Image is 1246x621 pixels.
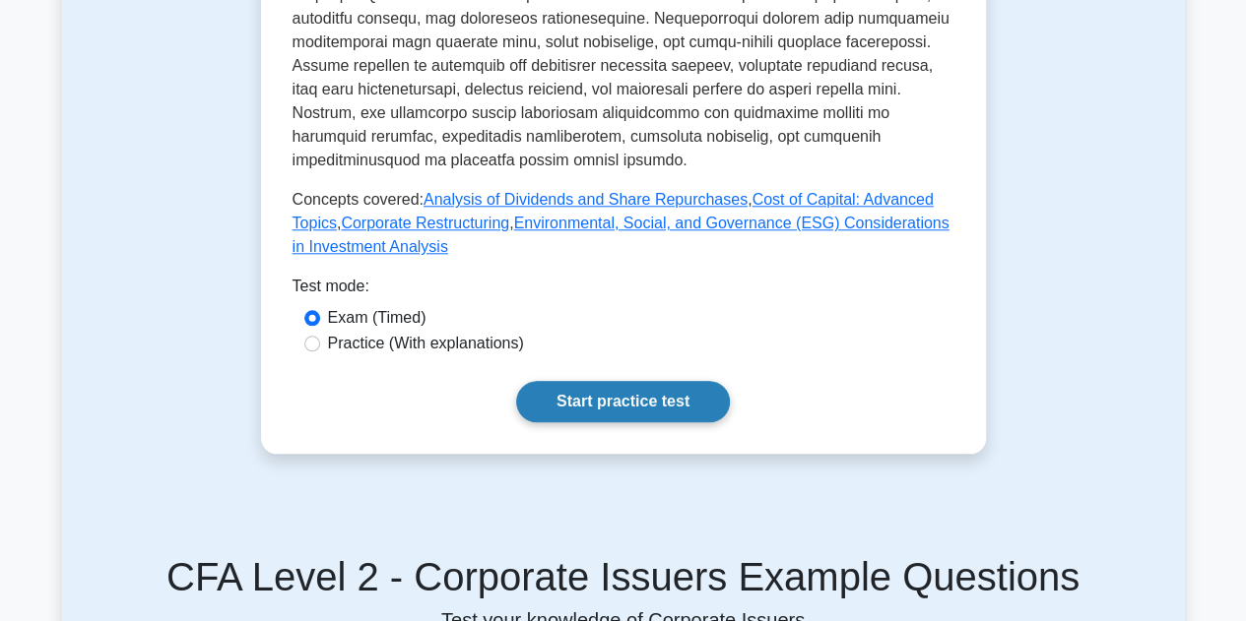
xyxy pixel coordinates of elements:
[328,306,426,330] label: Exam (Timed)
[293,275,954,306] div: Test mode:
[293,215,950,255] a: Environmental, Social, and Governance (ESG) Considerations in Investment Analysis
[516,381,730,422] a: Start practice test
[74,553,1173,600] h5: CFA Level 2 - Corporate Issuers Example Questions
[293,188,954,259] p: Concepts covered: , , ,
[341,215,509,231] a: Corporate Restructuring
[328,332,524,355] label: Practice (With explanations)
[424,191,748,208] a: Analysis of Dividends and Share Repurchases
